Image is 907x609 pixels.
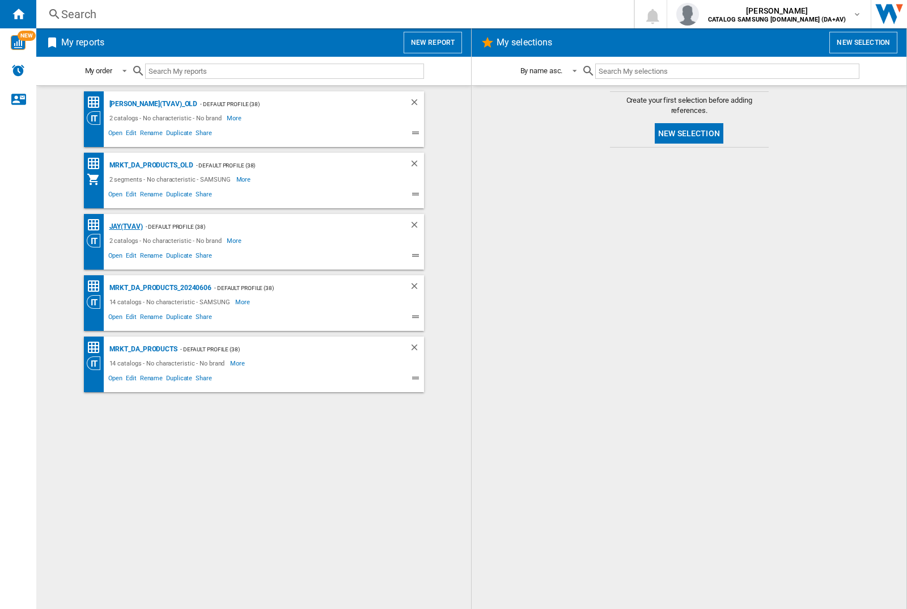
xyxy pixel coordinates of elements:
[409,342,424,356] div: Delete
[138,189,164,203] span: Rename
[138,128,164,141] span: Rename
[829,32,897,53] button: New selection
[194,189,214,203] span: Share
[230,356,247,370] span: More
[610,95,769,116] span: Create your first selection before adding references.
[197,97,386,111] div: - Default profile (38)
[124,250,138,264] span: Edit
[227,234,243,247] span: More
[194,250,214,264] span: Share
[164,373,194,387] span: Duplicate
[124,128,138,141] span: Edit
[87,95,107,110] div: Price Matrix
[107,250,125,264] span: Open
[164,128,194,141] span: Duplicate
[164,250,194,264] span: Duplicate
[107,281,212,295] div: MRKT_DA_PRODUCTS_20240606
[87,295,107,309] div: Category View
[87,234,107,247] div: Category View
[655,123,723,144] button: New selection
[494,32,554,53] h2: My selections
[164,189,194,203] span: Duplicate
[124,312,138,325] span: Edit
[87,279,107,293] div: Price Matrix
[235,295,252,309] span: More
[138,373,164,387] span: Rename
[236,173,253,186] span: More
[708,5,846,16] span: [PERSON_NAME]
[194,128,214,141] span: Share
[143,220,387,234] div: - Default profile (38)
[87,218,107,232] div: Price Matrix
[124,373,138,387] span: Edit
[145,64,424,79] input: Search My reports
[87,173,107,186] div: My Assortment
[211,281,386,295] div: - Default profile (38)
[409,158,424,173] div: Delete
[138,250,164,264] span: Rename
[520,66,563,75] div: By name asc.
[107,312,125,325] span: Open
[227,111,243,125] span: More
[107,234,227,247] div: 2 catalogs - No characteristic - No brand
[61,6,604,22] div: Search
[87,356,107,370] div: Category View
[87,111,107,125] div: Category View
[124,189,138,203] span: Edit
[107,128,125,141] span: Open
[107,295,236,309] div: 14 catalogs - No characteristic - SAMSUNG
[11,64,25,77] img: alerts-logo.svg
[11,35,26,50] img: wise-card.svg
[409,281,424,295] div: Delete
[138,312,164,325] span: Rename
[708,16,846,23] b: CATALOG SAMSUNG [DOMAIN_NAME] (DA+AV)
[107,111,227,125] div: 2 catalogs - No characteristic - No brand
[107,342,177,356] div: MRKT_DA_PRODUCTS
[87,157,107,171] div: Price Matrix
[107,189,125,203] span: Open
[107,97,198,111] div: [PERSON_NAME](TVAV)_old
[107,158,193,173] div: MRKT_DA_PRODUCTS_OLD
[595,64,859,79] input: Search My selections
[404,32,462,53] button: New report
[409,97,424,111] div: Delete
[87,341,107,355] div: Price Matrix
[194,373,214,387] span: Share
[107,173,236,186] div: 2 segments - No characteristic - SAMSUNG
[107,373,125,387] span: Open
[85,66,112,75] div: My order
[194,312,214,325] span: Share
[164,312,194,325] span: Duplicate
[107,356,231,370] div: 14 catalogs - No characteristic - No brand
[59,32,107,53] h2: My reports
[409,220,424,234] div: Delete
[107,220,143,234] div: JAY(TVAV)
[676,3,699,26] img: profile.jpg
[193,158,387,173] div: - Default profile (38)
[18,31,36,41] span: NEW
[177,342,387,356] div: - Default profile (38)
